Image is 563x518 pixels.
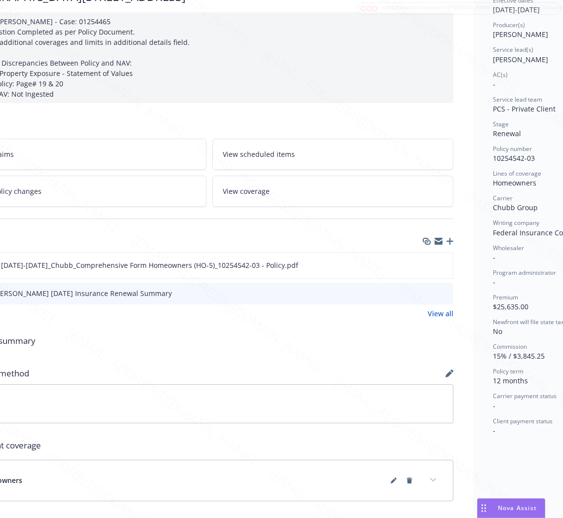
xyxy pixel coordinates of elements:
span: Producer(s) [493,21,525,29]
span: View coverage [223,186,270,196]
button: expand content [425,472,441,488]
span: - [493,79,495,89]
span: Policy number [493,145,532,153]
span: PCS - Private Client [493,104,556,113]
span: Chubb Group [493,203,538,212]
a: View scheduled items [212,139,454,170]
span: - [493,426,495,435]
span: AC(s) [493,71,508,79]
span: 15% / $3,845.25 [493,351,545,361]
span: Lines of coverage [493,169,541,178]
button: preview file [441,288,449,298]
button: preview file [440,260,449,270]
button: download file [425,288,433,298]
span: 10254542-03 [493,153,535,163]
span: Service lead(s) [493,45,533,54]
span: Stage [493,120,509,128]
a: View all [428,308,453,319]
span: Writing company [493,219,539,227]
span: No [493,327,502,336]
span: Premium [493,293,518,301]
span: [PERSON_NAME] [493,30,548,39]
span: Service lead team [493,95,542,104]
span: View scheduled items [223,149,295,159]
span: Renewal [493,129,521,138]
span: 12 months [493,376,528,385]
span: Homeowners [493,178,536,187]
a: View coverage [212,176,454,207]
div: Drag to move [478,499,490,518]
span: Wholesaler [493,244,524,252]
span: - [493,253,495,262]
span: Policy term [493,367,523,375]
span: Client payment status [493,417,553,425]
span: [PERSON_NAME] [493,55,548,64]
button: download file [424,260,432,270]
span: Carrier [493,194,513,202]
span: Carrier payment status [493,392,557,400]
button: Nova Assist [477,498,545,518]
span: [DATE]-[DATE]_Chubb_Comprehensive Form Homeowners (HO-5)_10254542-03 - Policy.pdf [1,260,298,270]
span: Nova Assist [498,504,537,512]
span: Commission [493,342,527,351]
span: $25,635.00 [493,302,528,311]
span: - [493,401,495,410]
span: Program administrator [493,268,556,277]
span: - [493,277,495,287]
